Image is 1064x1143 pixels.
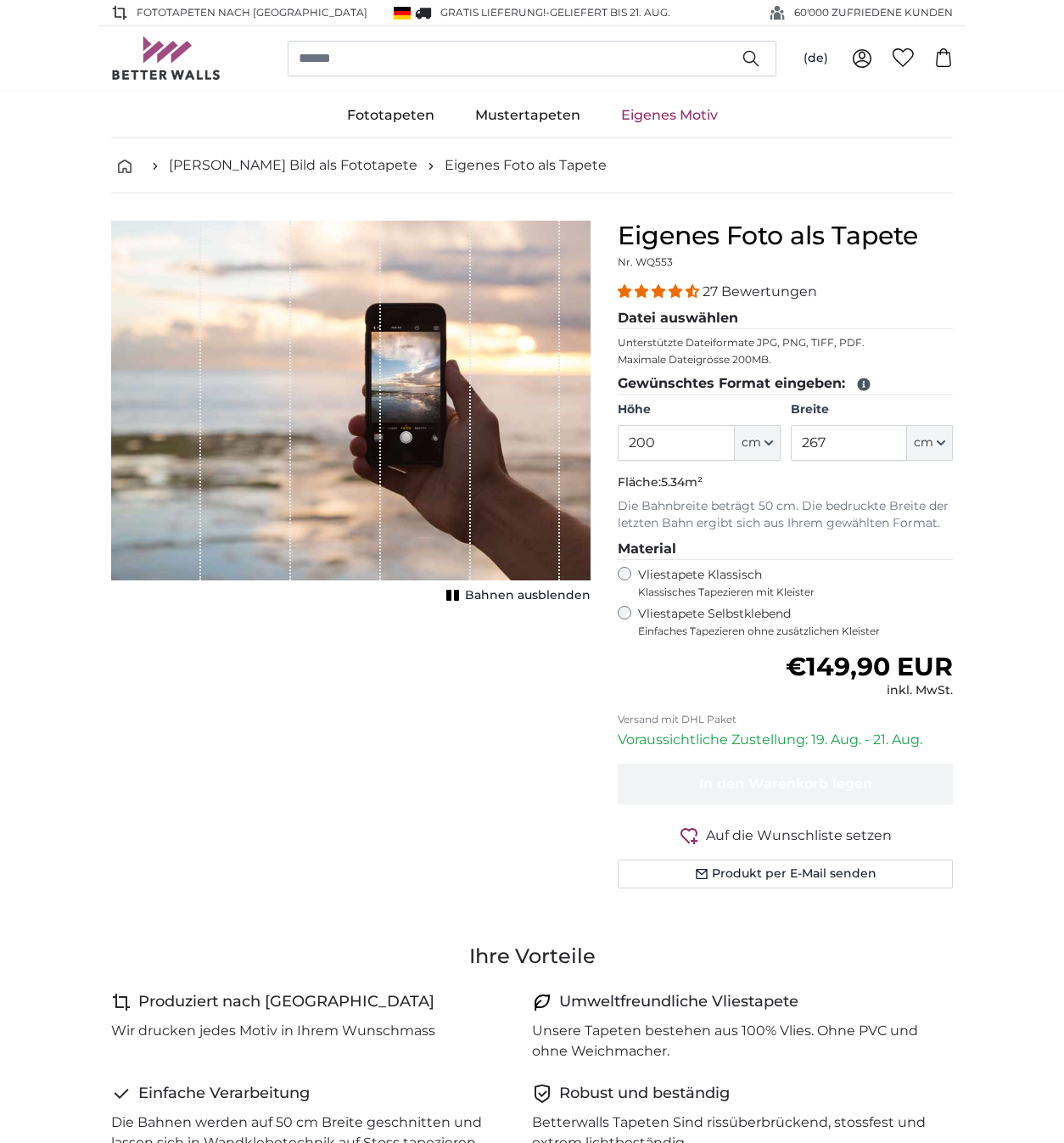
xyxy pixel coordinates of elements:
h3: Ihre Vorteile [111,943,953,970]
a: [PERSON_NAME] Bild als Fototapete [169,155,417,176]
p: Maximale Dateigrösse 200MB. [618,353,953,367]
button: Produkt per E-Mail senden [618,860,953,888]
button: cm [907,425,953,461]
legend: Material [618,539,953,560]
span: - [546,6,670,19]
span: Geliefert bis 21. Aug. [550,6,670,19]
h4: Robust und beständig [559,1082,730,1106]
h4: Umweltfreundliche Vliestapete [559,990,798,1014]
img: Betterwalls [111,36,221,80]
a: Eigenes Motiv [601,93,738,137]
div: 1 of 1 [111,221,591,608]
span: cm [742,434,761,451]
button: (de) [790,43,842,74]
span: 4.41 stars [618,283,703,300]
h4: Einfache Verarbeitung [138,1082,310,1106]
legend: Datei auswählen [618,308,953,329]
a: Eigenes Foto als Tapete [445,155,607,176]
span: 27 Bewertungen [703,283,817,300]
span: 5.34m² [661,474,703,490]
a: Mustertapeten [455,93,601,137]
label: Vliestapete Klassisch [638,567,938,599]
button: In den Warenkorb legen [618,764,953,804]
button: Bahnen ausblenden [441,584,591,608]
label: Breite [791,401,953,418]
p: Fläche: [618,474,953,491]
span: Nr. WQ553 [618,255,673,268]
button: Auf die Wunschliste setzen [618,825,953,846]
label: Vliestapete Selbstklebend [638,606,953,638]
span: GRATIS Lieferung! [440,6,546,19]
img: Deutschland [394,7,411,20]
p: Voraussichtliche Zustellung: 19. Aug. - 21. Aug. [618,730,953,750]
span: Einfaches Tapezieren ohne zusätzlichen Kleister [638,625,953,638]
nav: breadcrumbs [111,138,953,193]
h1: Eigenes Foto als Tapete [618,221,953,251]
span: Klassisches Tapezieren mit Kleister [638,586,938,599]
span: cm [914,434,933,451]
div: inkl. MwSt. [786,682,953,699]
span: In den Warenkorb legen [699,776,872,792]
p: Unterstützte Dateiformate JPG, PNG, TIFF, PDF. [618,336,953,350]
p: Unsere Tapeten bestehen aus 100% Vlies. Ohne PVC und ohne Weichmacher. [532,1021,939,1062]
p: Versand mit DHL Paket [618,713,953,726]
span: Fototapeten nach [GEOGRAPHIC_DATA] [137,5,367,20]
p: Wir drucken jedes Motiv in Ihrem Wunschmass [111,1021,435,1041]
label: Höhe [618,401,780,418]
p: Die Bahnbreite beträgt 50 cm. Die bedruckte Breite der letzten Bahn ergibt sich aus Ihrem gewählt... [618,498,953,532]
a: Fototapeten [327,93,455,137]
span: Bahnen ausblenden [465,587,591,604]
legend: Gewünschtes Format eingeben: [618,373,953,395]
button: cm [735,425,781,461]
span: 60'000 ZUFRIEDENE KUNDEN [794,5,953,20]
span: Auf die Wunschliste setzen [706,826,892,846]
h4: Produziert nach [GEOGRAPHIC_DATA] [138,990,434,1014]
span: €149,90 EUR [786,651,953,682]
